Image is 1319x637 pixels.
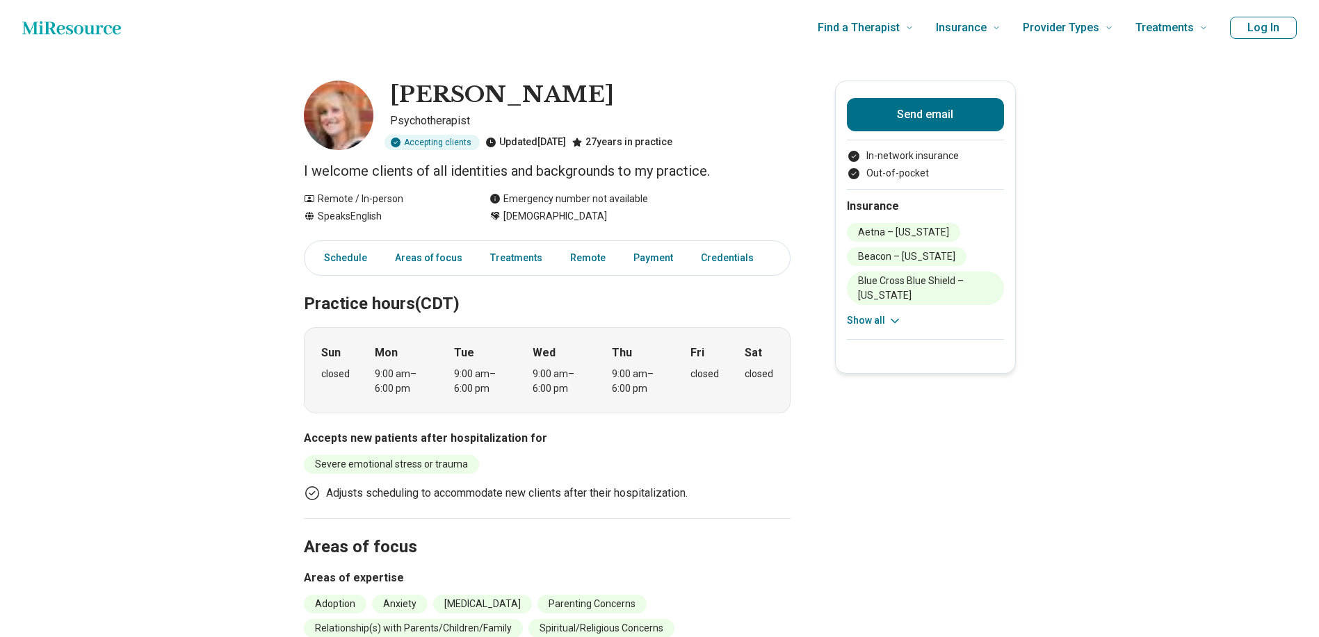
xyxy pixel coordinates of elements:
strong: Fri [690,345,704,361]
div: Speaks English [304,209,462,224]
strong: Wed [533,345,556,361]
div: closed [321,367,350,381]
strong: Mon [375,345,398,361]
p: I welcome clients of all identities and backgrounds to my practice. [304,161,791,181]
li: Beacon – [US_STATE] [847,247,966,266]
h1: [PERSON_NAME] [390,81,614,110]
button: Show all [847,313,902,328]
a: Areas of focus [387,244,471,272]
span: Insurance [936,18,987,38]
p: Adjusts scheduling to accommodate new clients after their hospitalization. [326,485,688,502]
span: Provider Types [1023,18,1099,38]
a: Credentials [693,244,770,272]
button: Send email [847,98,1004,131]
a: Schedule [307,244,375,272]
strong: Sun [321,345,341,361]
h2: Practice hours (CDT) [304,259,791,316]
p: Psychotherapist [390,113,791,129]
div: Remote / In-person [304,192,462,206]
li: Out-of-pocket [847,166,1004,181]
ul: Payment options [847,149,1004,181]
div: 9:00 am – 6:00 pm [533,367,586,396]
div: 9:00 am – 6:00 pm [612,367,665,396]
h3: Accepts new patients after hospitalization for [304,430,791,447]
h2: Insurance [847,198,1004,215]
div: Updated [DATE] [485,135,566,150]
span: Find a Therapist [818,18,900,38]
li: Severe emotional stress or trauma [304,455,479,474]
div: closed [745,367,773,381]
div: closed [690,367,719,381]
li: Parenting Concerns [537,595,647,613]
h3: Areas of expertise [304,570,791,586]
strong: Thu [612,345,632,361]
div: 27 years in practice [572,135,672,150]
span: Treatments [1135,18,1194,38]
li: [MEDICAL_DATA] [433,595,532,613]
li: Anxiety [372,595,428,613]
li: Adoption [304,595,366,613]
div: 9:00 am – 6:00 pm [375,367,428,396]
span: [DEMOGRAPHIC_DATA] [503,209,607,224]
div: Accepting clients [385,135,480,150]
a: Remote [562,244,614,272]
div: 9:00 am – 6:00 pm [454,367,508,396]
a: Treatments [482,244,551,272]
h2: Areas of focus [304,502,791,559]
img: Laura Turner, Psychotherapist [304,81,373,150]
li: Blue Cross Blue Shield – [US_STATE] [847,272,1004,305]
div: When does the program meet? [304,327,791,413]
strong: Sat [745,345,762,361]
li: In-network insurance [847,149,1004,163]
li: Aetna – [US_STATE] [847,223,960,242]
div: Emergency number not available [489,192,648,206]
button: Log In [1230,17,1297,39]
a: Home page [22,14,121,42]
strong: Tue [454,345,474,361]
a: Payment [625,244,681,272]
